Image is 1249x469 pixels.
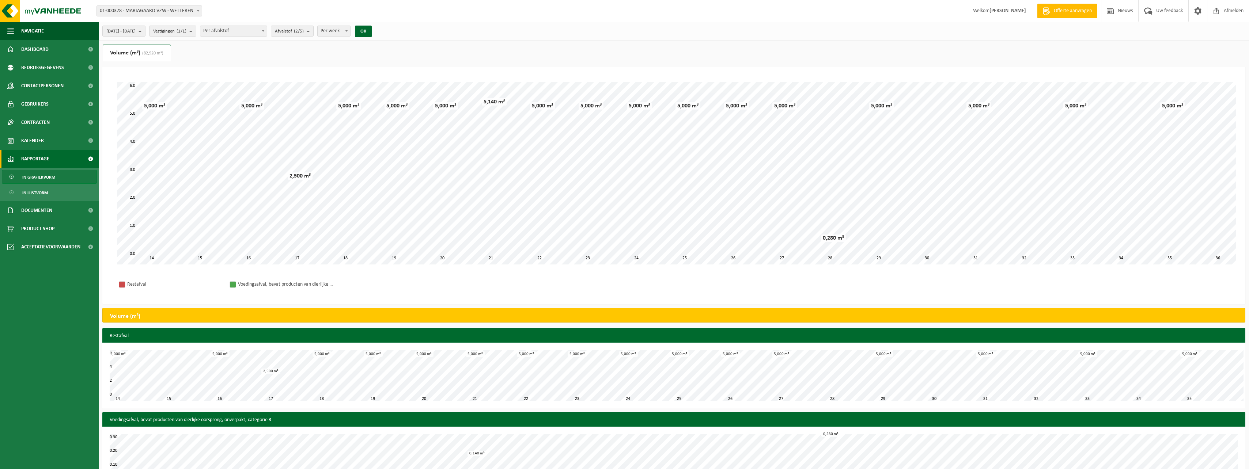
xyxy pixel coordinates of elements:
[109,351,128,357] div: 5,000 m³
[721,351,740,357] div: 5,000 m³
[568,351,587,357] div: 5,000 m³
[466,351,485,357] div: 5,000 m³
[96,5,202,16] span: 01-000378 - MARIAGAARD VZW - WETTEREN
[22,186,48,200] span: In lijstvorm
[1160,102,1185,110] div: 5,000 m³
[821,234,846,242] div: 0,280 m³
[2,170,97,184] a: In grafiekvorm
[106,26,136,37] span: [DATE] - [DATE]
[294,29,304,34] count: (2/5)
[517,351,536,357] div: 5,000 m³
[579,102,603,110] div: 5,000 m³
[102,412,1245,428] h3: Voedingsafval, bevat producten van dierlijke oorsprong, onverpakt, categorie 3
[869,102,894,110] div: 5,000 m³
[153,26,186,37] span: Vestigingen
[21,58,64,77] span: Bedrijfsgegevens
[21,40,49,58] span: Dashboard
[675,102,700,110] div: 5,000 m³
[97,6,202,16] span: 01-000378 - MARIAGAARD VZW - WETTEREN
[385,102,409,110] div: 5,000 m³
[22,170,55,184] span: In grafiekvorm
[318,26,350,36] span: Per week
[238,280,333,289] div: Voedingsafval, bevat producten van dierlijke oorsprong, onverpakt, categorie 3
[364,351,383,357] div: 5,000 m³
[627,102,652,110] div: 5,000 m³
[288,172,313,180] div: 2,500 m³
[211,351,230,357] div: 5,000 m³
[355,26,372,37] button: OK
[821,431,840,437] div: 0,280 m³
[619,351,638,357] div: 5,000 m³
[772,351,791,357] div: 5,000 m³
[670,351,689,357] div: 5,000 m³
[313,351,332,357] div: 5,000 m³
[103,45,171,61] a: Volume (m³)
[21,220,54,238] span: Product Shop
[530,102,555,110] div: 5,000 m³
[21,113,50,131] span: Contracten
[177,29,186,34] count: (1/1)
[468,451,487,456] div: 0,140 m³
[433,102,458,110] div: 5,000 m³
[149,26,196,37] button: Vestigingen(1/1)
[1063,102,1088,110] div: 5,000 m³
[261,369,280,374] div: 2,500 m³
[127,280,222,289] div: Restafval
[239,102,264,110] div: 5,000 m³
[772,102,797,110] div: 5,000 m³
[21,22,44,40] span: Navigatie
[1052,7,1094,15] span: Offerte aanvragen
[102,26,145,37] button: [DATE] - [DATE]
[140,51,163,56] span: (82,920 m³)
[21,131,44,150] span: Kalender
[21,95,49,113] span: Gebruikers
[275,26,304,37] span: Afvalstof
[724,102,749,110] div: 5,000 m³
[102,328,1245,344] h3: Restafval
[336,102,361,110] div: 5,000 m³
[874,351,893,357] div: 5,000 m³
[482,98,507,106] div: 5,140 m³
[142,102,167,110] div: 5,000 m³
[21,201,52,220] span: Documenten
[1037,4,1097,18] a: Offerte aanvragen
[200,26,267,36] span: Per afvalstof
[966,102,991,110] div: 5,000 m³
[976,351,995,357] div: 5,000 m³
[21,77,64,95] span: Contactpersonen
[1180,351,1199,357] div: 5,000 m³
[317,26,351,37] span: Per week
[103,308,148,324] h2: Volume (m³)
[989,8,1026,14] strong: [PERSON_NAME]
[2,186,97,199] a: In lijstvorm
[21,150,49,168] span: Rapportage
[200,26,267,37] span: Per afvalstof
[21,238,80,256] span: Acceptatievoorwaarden
[1078,351,1097,357] div: 5,000 m³
[271,26,314,37] button: Afvalstof(2/5)
[415,351,434,357] div: 5,000 m³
